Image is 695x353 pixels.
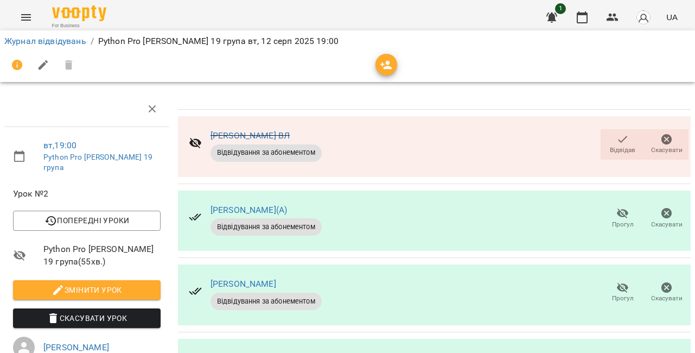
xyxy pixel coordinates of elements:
[645,278,688,308] button: Скасувати
[211,205,287,215] a: [PERSON_NAME](А)
[13,308,161,328] button: Скасувати Урок
[22,312,152,325] span: Скасувати Урок
[13,211,161,230] button: Попередні уроки
[22,214,152,227] span: Попередні уроки
[555,3,566,14] span: 1
[612,294,634,303] span: Прогул
[13,4,39,30] button: Menu
[211,279,276,289] a: [PERSON_NAME]
[610,146,635,155] span: Відвідав
[22,283,152,297] span: Змінити урок
[43,243,161,268] span: Python Pro [PERSON_NAME] 19 група ( 55 хв. )
[612,220,634,229] span: Прогул
[211,148,322,157] span: Відвідування за абонементом
[13,280,161,300] button: Змінити урок
[98,35,339,48] p: Python Pro [PERSON_NAME] 19 група вт, 12 серп 2025 19:00
[4,35,691,48] nav: breadcrumb
[211,222,322,232] span: Відвідування за абонементом
[645,203,688,234] button: Скасувати
[43,342,109,352] a: [PERSON_NAME]
[651,294,683,303] span: Скасувати
[52,5,106,21] img: Voopty Logo
[211,130,290,141] a: [PERSON_NAME] ВЛ
[52,22,106,29] span: For Business
[662,7,682,27] button: UA
[43,140,76,150] a: вт , 19:00
[211,297,322,306] span: Відвідування за абонементом
[651,220,683,229] span: Скасувати
[636,10,651,25] img: avatar_s.png
[666,11,678,23] span: UA
[91,35,94,48] li: /
[13,187,161,200] span: Урок №2
[601,203,645,234] button: Прогул
[4,36,86,46] a: Журнал відвідувань
[43,153,152,172] a: Python Pro [PERSON_NAME] 19 група
[645,129,688,160] button: Скасувати
[601,278,645,308] button: Прогул
[651,146,683,155] span: Скасувати
[601,129,645,160] button: Відвідав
